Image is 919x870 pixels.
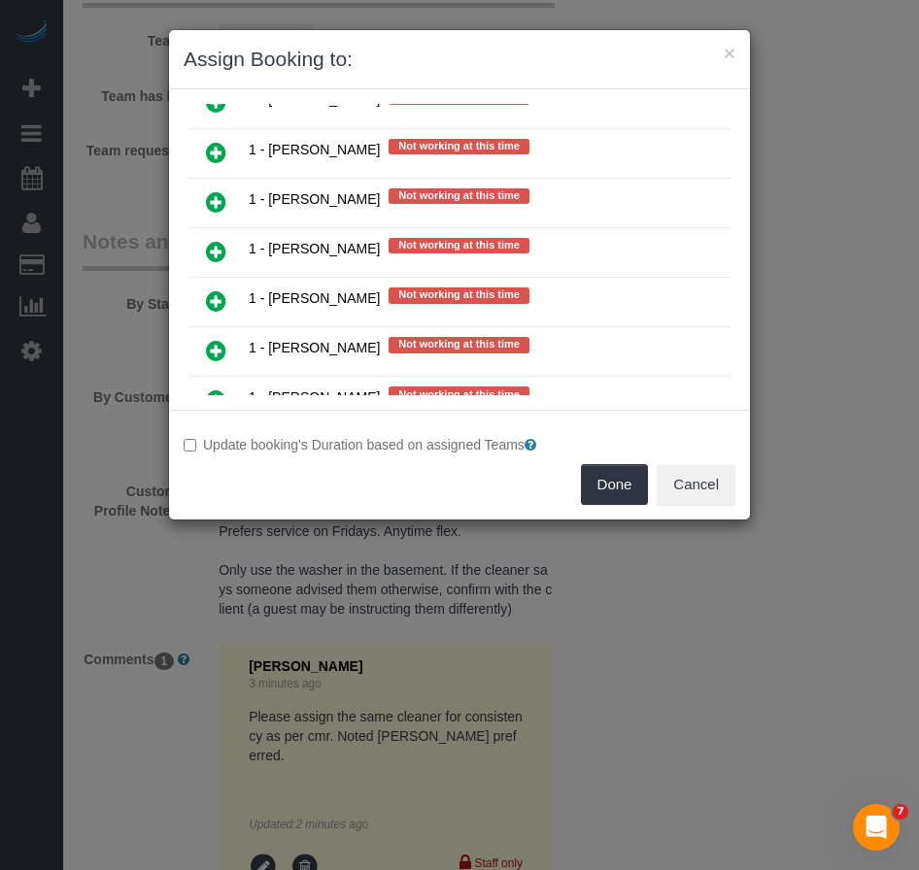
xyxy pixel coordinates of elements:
iframe: Intercom live chat [853,804,900,851]
span: Not working at this time [389,238,529,253]
span: Not working at this time [389,386,529,402]
span: 1 - [PERSON_NAME] [249,142,380,157]
span: Not working at this time [389,337,529,352]
span: 1 - [PERSON_NAME] [249,92,380,108]
button: × [724,43,735,63]
span: 1 - [PERSON_NAME] [249,191,380,207]
label: Update booking's Duration based on assigned Teams [184,435,735,454]
span: 1 - [PERSON_NAME] [249,241,380,256]
span: 1 - [PERSON_NAME] [249,341,380,356]
span: Not working at this time [389,287,529,303]
h3: Assign Booking to: [184,45,735,74]
span: Not working at this time [389,188,529,204]
button: Done [581,464,649,505]
span: 1 - [PERSON_NAME] [249,291,380,307]
span: Not working at this time [389,139,529,154]
span: 7 [893,804,908,820]
input: Update booking's Duration based on assigned Teams [184,439,196,452]
span: 1 - [PERSON_NAME] [249,390,380,406]
button: Cancel [657,464,735,505]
